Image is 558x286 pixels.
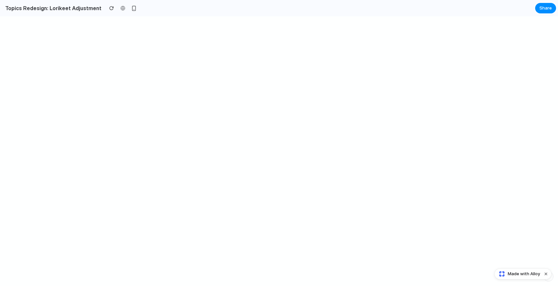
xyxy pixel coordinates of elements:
button: Share [535,3,556,13]
span: Made with Alloy [508,271,540,277]
h2: Topics Redesign: Lorikeet Adjustment [3,4,101,12]
span: Share [539,5,552,11]
a: Made with Alloy [495,271,541,277]
button: Dismiss watermark [542,270,550,278]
